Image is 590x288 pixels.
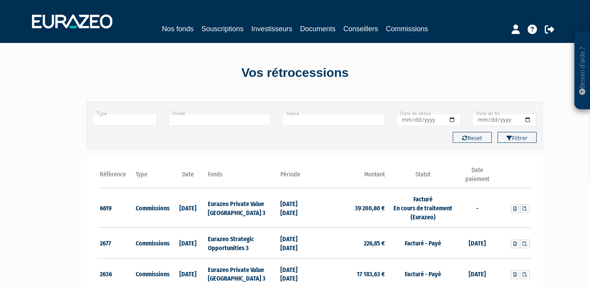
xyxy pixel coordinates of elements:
[387,228,459,258] td: Facturé - Payé
[300,23,336,34] a: Documents
[459,188,495,228] td: -
[134,228,170,258] td: Commissions
[315,188,387,228] td: 39 200,80 €
[134,166,170,188] th: Type
[170,188,206,228] td: [DATE]
[315,228,387,258] td: 226,85 €
[315,166,387,188] th: Montant
[459,166,495,188] th: Date paiement
[498,132,537,143] button: Filtrer
[578,36,587,106] p: Besoin d'aide ?
[201,23,243,34] a: Souscriptions
[386,23,428,36] a: Commissions
[387,166,459,188] th: Statut
[134,188,170,228] td: Commissions
[251,23,292,34] a: Investisseurs
[73,64,517,82] div: Vos rétrocessions
[453,132,492,143] button: Reset
[278,166,315,188] th: Période
[278,188,315,228] td: [DATE] [DATE]
[206,228,278,258] td: Eurazeo Strategic Opportunities 3
[98,228,134,258] td: 2677
[32,14,112,28] img: 1732889491-logotype_eurazeo_blanc_rvb.png
[459,228,495,258] td: [DATE]
[344,23,378,34] a: Conseillers
[98,188,134,228] td: 6619
[170,228,206,258] td: [DATE]
[98,166,134,188] th: Référence
[170,166,206,188] th: Date
[206,166,278,188] th: Fonds
[206,188,278,228] td: Eurazeo Private Value [GEOGRAPHIC_DATA] 3
[162,23,193,34] a: Nos fonds
[387,188,459,228] td: Facturé En cours de traitement (Eurazeo)
[278,228,315,258] td: [DATE] [DATE]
